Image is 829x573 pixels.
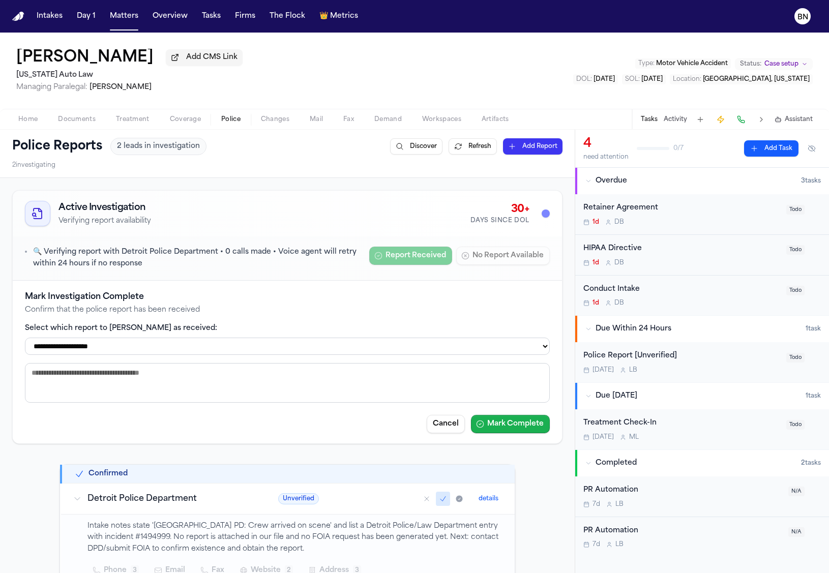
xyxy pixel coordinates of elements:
[583,202,780,214] div: Retainer Agreement
[583,417,780,429] div: Treatment Check-In
[16,69,243,81] h2: [US_STATE] Auto Law
[673,76,701,82] span: Location :
[16,83,87,91] span: Managing Paralegal:
[593,299,599,307] span: 1d
[265,7,309,25] button: The Flock
[369,247,452,265] button: Report Received
[427,415,465,433] button: Cancel
[635,58,731,69] button: Edit Type: Motor Vehicle Accident
[16,49,154,67] h1: [PERSON_NAME]
[614,259,624,267] span: D B
[593,540,600,549] span: 7d
[343,115,354,124] span: Fax
[25,291,550,303] h4: Mark Investigation Complete
[803,140,821,157] button: Hide completed tasks (⌘⇧H)
[436,492,450,506] button: Mark as confirmed
[87,493,254,505] h3: Detroit Police Department
[583,284,780,295] div: Conduct Intake
[641,115,658,124] button: Tasks
[593,433,614,441] span: [DATE]
[744,140,798,157] button: Add Task
[573,74,618,84] button: Edit DOL: 2025-02-14
[12,12,24,21] img: Finch Logo
[482,115,509,124] span: Artifacts
[786,286,805,295] span: Todo
[149,7,192,25] button: Overview
[735,58,813,70] button: Change status from Case setup
[456,247,550,265] button: No Report Available
[449,138,497,155] button: Refresh
[764,60,798,68] span: Case setup
[583,485,782,496] div: PR Automation
[786,420,805,430] span: Todo
[641,76,663,82] span: [DATE]
[629,433,639,441] span: M L
[87,521,502,555] p: Intake notes state '[GEOGRAPHIC_DATA] PD: Crew arrived on scene' and list a Detroit Police/Law De...
[170,115,201,124] span: Coverage
[714,112,728,127] button: Create Immediate Task
[166,49,243,66] button: Add CMS Link
[622,74,666,84] button: Edit SOL: 2028-02-14
[33,7,67,25] a: Intakes
[775,115,813,124] button: Assistant
[221,115,241,124] span: Police
[90,83,152,91] span: [PERSON_NAME]
[315,7,362,25] button: crownMetrics
[575,235,829,276] div: Open task: HIPAA Directive
[575,517,829,557] div: Open task: PR Automation
[576,76,592,82] span: DOL :
[475,493,502,505] button: details
[583,243,780,255] div: HIPAA Directive
[785,115,813,124] span: Assistant
[593,500,600,508] span: 7d
[452,492,466,506] button: Mark as received
[693,112,707,127] button: Add Task
[25,323,550,334] label: Select which report to [PERSON_NAME] as received:
[58,216,151,226] p: Verifying report availability
[420,492,434,506] button: Mark as no report
[12,12,24,21] a: Home
[806,325,821,333] span: 1 task
[614,218,624,226] span: D B
[278,493,319,504] span: Unverified
[734,112,748,127] button: Make a Call
[575,168,829,194] button: Overdue3tasks
[198,7,225,25] button: Tasks
[25,305,550,315] p: Confirm that the police report has been received
[593,259,599,267] span: 1d
[670,74,813,84] button: Edit Location: Detroit, Michigan
[106,7,142,25] button: Matters
[788,487,805,496] span: N/A
[575,276,829,316] div: Open task: Conduct Intake
[656,61,728,67] span: Motor Vehicle Accident
[73,7,100,25] button: Day 1
[16,49,154,67] button: Edit matter name
[629,366,637,374] span: L B
[593,218,599,226] span: 1d
[625,76,640,82] span: SOL :
[583,350,780,362] div: Police Report [Unverified]
[116,115,150,124] span: Treatment
[470,217,529,225] div: Days Since DOL
[801,459,821,467] span: 2 task s
[596,324,671,334] span: Due Within 24 Hours
[615,500,624,508] span: L B
[786,245,805,255] span: Todo
[58,115,96,124] span: Documents
[593,366,614,374] span: [DATE]
[786,353,805,363] span: Todo
[596,391,637,401] span: Due [DATE]
[801,177,821,185] span: 3 task s
[614,299,624,307] span: D B
[33,247,361,270] p: 🔍 Verifying report with Detroit Police Department • 0 calls made • Voice agent will retry within ...
[231,7,259,25] button: Firms
[422,115,461,124] span: Workspaces
[261,115,289,124] span: Changes
[575,383,829,409] button: Due [DATE]1task
[583,153,629,161] div: need attention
